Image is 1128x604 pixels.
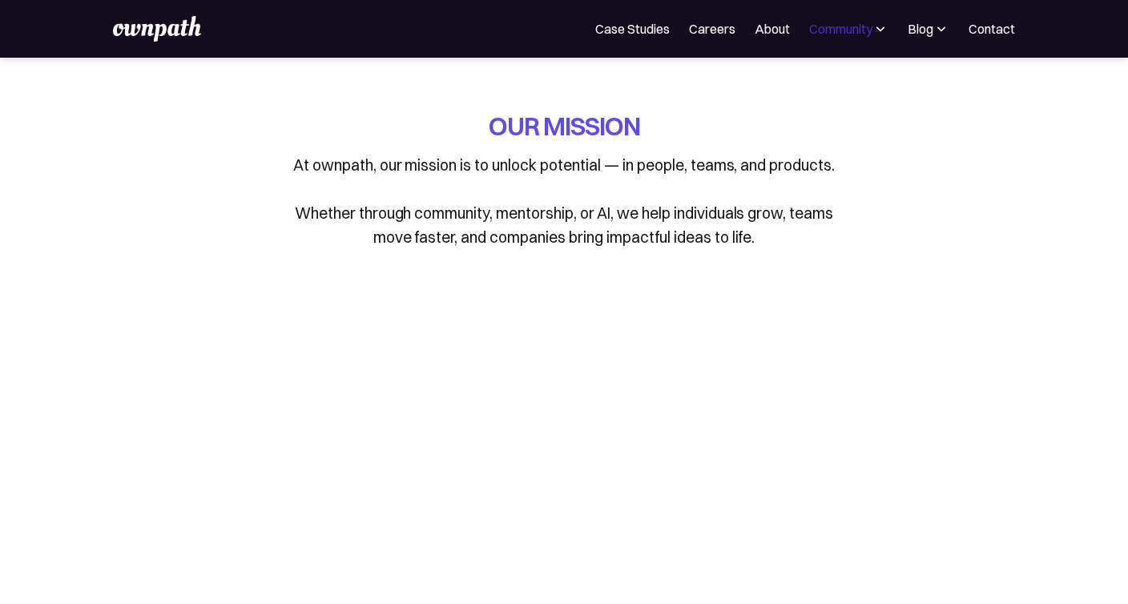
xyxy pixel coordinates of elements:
a: Contact [969,19,1015,38]
a: About [755,19,790,38]
div: Community [809,19,872,38]
a: Careers [689,19,735,38]
p: At ownpath, our mission is to unlock potential — in people, teams, and products. Whether through ... [284,153,844,249]
div: Community [809,19,888,38]
h1: OUR MISSION [489,109,640,143]
div: Blog [908,19,949,38]
a: Case Studies [595,19,670,38]
div: Blog [908,19,933,38]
